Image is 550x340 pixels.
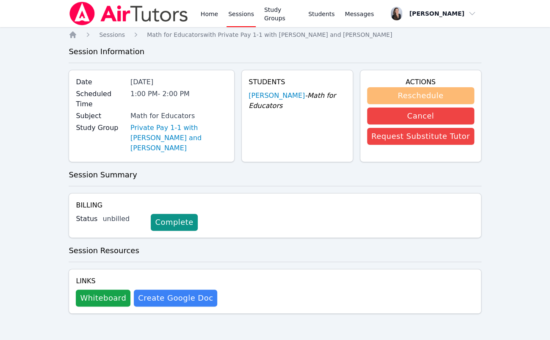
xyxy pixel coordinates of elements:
[249,91,336,110] span: - Math for Educators
[69,30,481,39] nav: Breadcrumb
[130,111,227,121] div: Math for Educators
[76,77,125,87] label: Date
[147,30,392,39] a: Math for Educatorswith Private Pay 1-1 with [PERSON_NAME] and [PERSON_NAME]
[76,276,217,286] h4: Links
[69,169,481,181] h3: Session Summary
[367,108,474,124] button: Cancel
[249,77,346,87] h4: Students
[367,87,474,104] button: Reschedule
[134,290,217,307] button: Create Google Doc
[249,91,305,101] a: [PERSON_NAME]
[367,128,474,145] button: Request Substitute Tutor
[76,200,474,210] h4: Billing
[147,31,392,38] span: Math for Educators with Private Pay 1-1 with [PERSON_NAME] and [PERSON_NAME]
[99,30,125,39] a: Sessions
[76,290,130,307] button: Whiteboard
[130,77,227,87] div: [DATE]
[138,292,213,304] span: Create Google Doc
[76,214,97,224] label: Status
[130,89,227,99] div: 1:00 PM - 2:00 PM
[69,245,481,257] h3: Session Resources
[76,123,125,133] label: Study Group
[69,2,188,25] img: Air Tutors
[99,31,125,38] span: Sessions
[76,111,125,121] label: Subject
[76,89,125,109] label: Scheduled Time
[102,214,144,224] div: unbilled
[367,77,474,87] h4: Actions
[151,214,197,231] a: Complete
[130,123,227,153] a: Private Pay 1-1 with [PERSON_NAME] and [PERSON_NAME]
[345,10,374,18] span: Messages
[69,46,481,58] h3: Session Information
